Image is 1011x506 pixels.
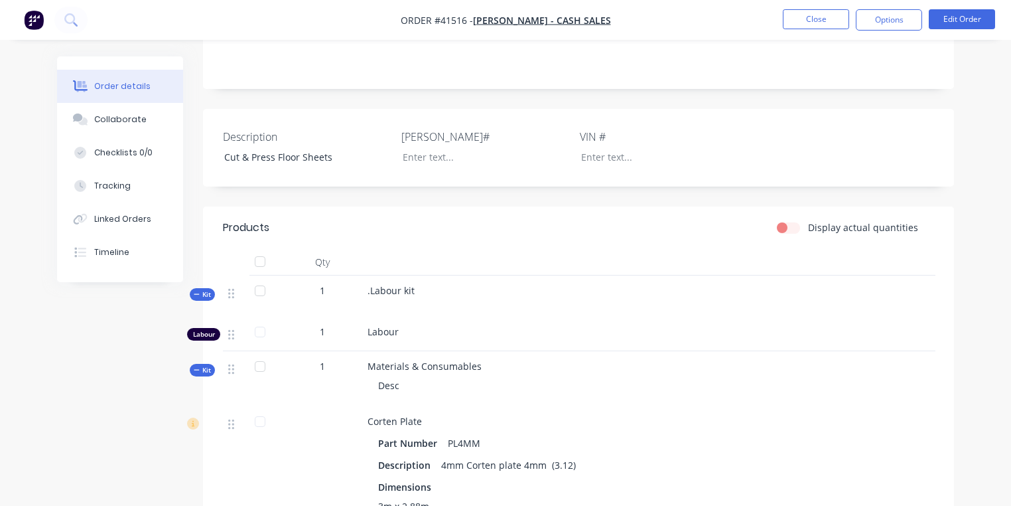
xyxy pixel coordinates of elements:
[57,236,183,269] button: Timeline
[368,325,399,338] span: Labour
[378,434,442,453] div: Part Number
[929,9,995,29] button: Edit Order
[808,220,918,234] label: Display actual quantities
[378,456,436,475] div: Description
[190,288,215,301] div: Kit
[368,360,482,373] span: Materials & Consumables
[94,213,151,225] div: Linked Orders
[473,14,611,27] a: [PERSON_NAME] - Cash Sales
[57,103,183,136] button: Collaborate
[320,359,325,373] span: 1
[214,147,379,167] div: Cut & Press Floor Sheets
[401,14,473,27] span: Order #41516 -
[580,129,746,145] label: VIN #
[57,136,183,169] button: Checklists 0/0
[223,220,269,236] div: Products
[320,284,325,297] span: 1
[57,70,183,103] button: Order details
[320,325,325,339] span: 1
[783,9,849,29] button: Close
[94,147,153,159] div: Checklists 0/0
[194,365,211,375] span: Kit
[436,456,581,475] div: 4mm Corten plate 4mm (3.12)
[378,480,431,494] span: Dimensions
[57,169,183,203] button: Tracking
[24,10,44,30] img: Factory
[94,180,131,192] div: Tracking
[283,249,362,276] div: Qty
[190,364,215,377] div: Kit
[401,129,567,145] label: [PERSON_NAME]#
[442,434,486,453] div: PL4MM
[94,114,147,126] div: Collaborate
[856,9,922,31] button: Options
[378,379,399,392] span: Desc
[223,129,389,145] label: Description
[94,246,129,258] div: Timeline
[94,80,151,92] div: Order details
[368,284,415,297] span: .Labour kit
[368,415,422,428] span: Corten Plate
[187,328,220,341] div: Labour
[194,290,211,299] span: Kit
[57,203,183,236] button: Linked Orders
